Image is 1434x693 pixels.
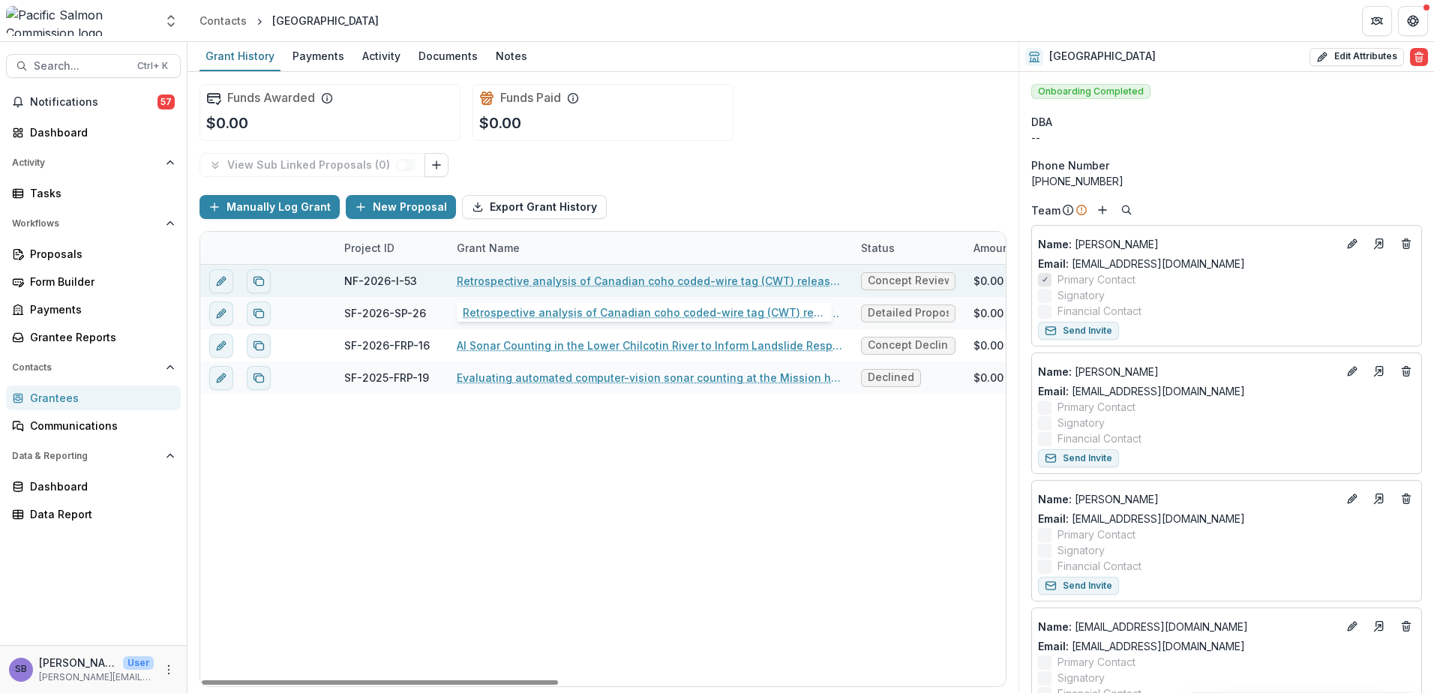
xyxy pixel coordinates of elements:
a: Payments [286,42,350,71]
button: Export Grant History [462,195,607,219]
div: Tasks [30,185,169,201]
div: Grant Name [448,232,852,264]
div: SF-2026-SP-26 [344,305,426,321]
a: Dashboard [6,120,181,145]
span: Signatory [1057,670,1105,685]
span: Signatory [1057,415,1105,430]
span: Name : [1038,620,1072,633]
button: edit [209,366,233,390]
div: Grantee Reports [30,329,169,345]
button: Get Help [1398,6,1428,36]
a: Name: [EMAIL_ADDRESS][DOMAIN_NAME] [1038,619,1337,634]
div: Contacts [199,13,247,28]
nav: breadcrumb [193,10,385,31]
span: Name : [1038,238,1072,250]
div: NF-2026-I-53 [344,273,417,289]
a: Tasks [6,181,181,205]
a: Grantee Reports [6,325,181,349]
button: Duplicate proposal [247,301,271,325]
a: Go to contact [1367,487,1391,511]
button: Add [1093,201,1111,219]
button: Edit [1343,362,1361,380]
a: Email: [EMAIL_ADDRESS][DOMAIN_NAME] [1038,511,1245,526]
button: Duplicate proposal [247,269,271,293]
span: Declined [868,371,914,384]
button: Deletes [1397,617,1415,635]
a: Name: [PERSON_NAME] [1038,364,1337,379]
span: Concept Declined [868,339,949,352]
p: [PERSON_NAME] [1038,236,1337,252]
a: Documents [412,42,484,71]
div: Communications [30,418,169,433]
a: Name: [PERSON_NAME] [1038,491,1337,507]
button: Partners [1362,6,1392,36]
button: Manually Log Grant [199,195,340,219]
p: [PERSON_NAME] [1038,364,1337,379]
a: Email: [EMAIL_ADDRESS][DOMAIN_NAME] [1038,256,1245,271]
div: Form Builder [30,274,169,289]
button: Edit [1343,235,1361,253]
span: Detailed Proposal Invited [868,307,949,319]
h2: Funds Awarded [227,91,315,105]
div: SF-2026-FRP-16 [344,337,430,353]
p: $0.00 [479,112,521,134]
a: Form Builder [6,269,181,294]
button: Open Data & Reporting [6,444,181,468]
a: Go to contact [1367,232,1391,256]
a: Dashboard [6,474,181,499]
span: Phone Number [1031,157,1109,173]
a: Activity [356,42,406,71]
a: Go to contact [1367,614,1391,638]
button: Duplicate proposal [247,334,271,358]
button: Open entity switcher [160,6,181,36]
button: Edit [1343,617,1361,635]
div: Payments [286,45,350,67]
div: SF-2025-FRP-19 [344,370,429,385]
div: Dashboard [30,124,169,140]
div: Amount Awarded [964,232,1077,264]
span: Onboarding Completed [1031,84,1150,99]
a: Notes [490,42,533,71]
p: User [123,656,154,670]
button: edit [209,334,233,358]
button: Search [1117,201,1135,219]
a: Name: [PERSON_NAME] [1038,236,1337,252]
button: Search... [6,54,181,78]
div: Project ID [335,232,448,264]
button: More [160,661,178,679]
span: Signatory [1057,542,1105,558]
div: Payments [30,301,169,317]
span: Contacts [12,362,160,373]
div: Status [852,232,964,264]
a: Retrospective analysis of Canadian coho coded-wire tag (CWT) releases and catch in the Northern B... [457,273,843,289]
div: Amount Awarded [964,240,1071,256]
div: [PHONE_NUMBER] [1031,173,1422,189]
div: Proposals [30,246,169,262]
button: edit [209,301,233,325]
p: [PERSON_NAME] [1038,491,1337,507]
a: Communications [6,413,181,438]
p: [EMAIL_ADDRESS][DOMAIN_NAME] [1038,619,1337,634]
button: edit [209,269,233,293]
span: Financial Contact [1057,430,1141,446]
div: Documents [412,45,484,67]
p: Team [1031,202,1060,218]
span: Email: [1038,257,1069,270]
span: Activity [12,157,160,168]
div: $0.00 [973,337,1003,353]
a: Evaluating automated computer-vision sonar counting at the Mission hydroacoustic site to support ... [457,370,843,385]
span: Primary Contact [1057,654,1135,670]
div: Sascha Bendt [15,664,27,674]
p: View Sub Linked Proposals ( 0 ) [227,159,396,172]
button: Duplicate proposal [247,366,271,390]
button: Deletes [1397,490,1415,508]
span: Data & Reporting [12,451,160,461]
h2: [GEOGRAPHIC_DATA] [1049,50,1156,63]
button: Send Invite [1038,322,1119,340]
div: Data Report [30,506,169,522]
button: Deletes [1397,362,1415,380]
span: 57 [157,94,175,109]
a: Contacts [193,10,253,31]
div: Grant History [199,45,280,67]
